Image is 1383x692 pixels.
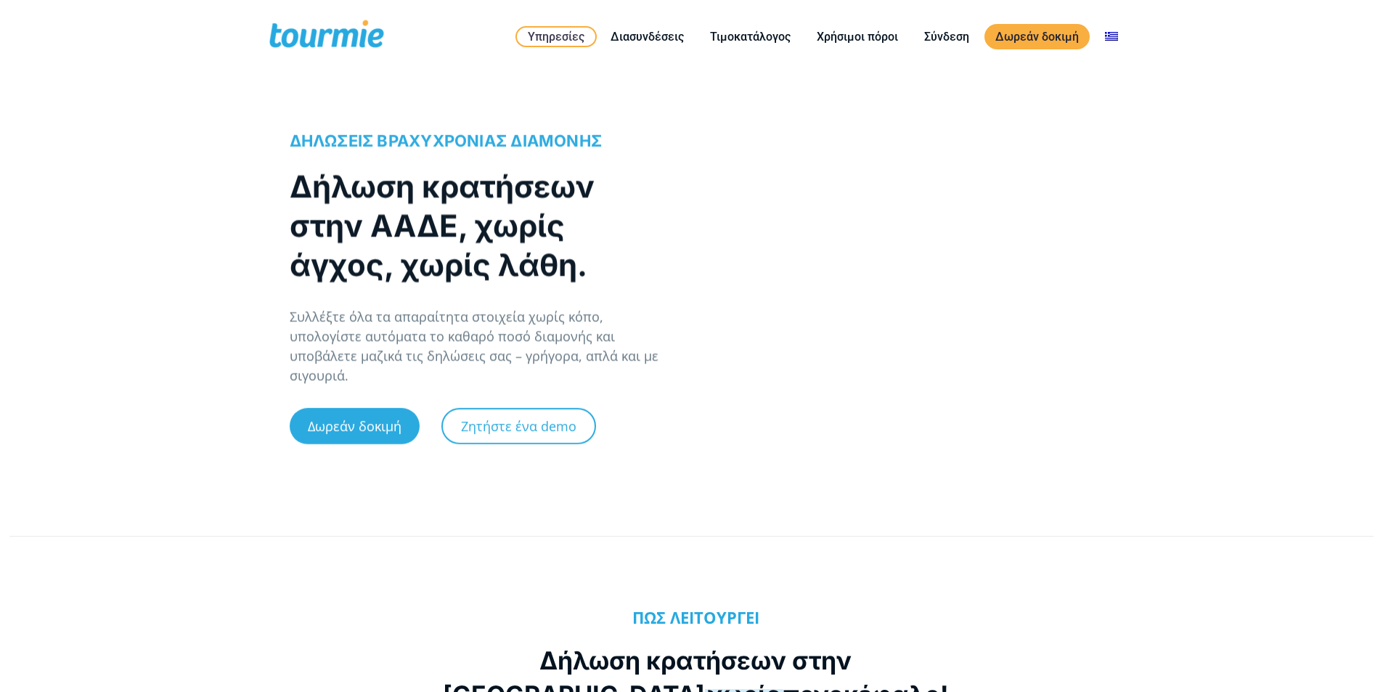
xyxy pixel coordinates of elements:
h1: Δήλωση κρατήσεων στην ΑΑΔΕ, χωρίς άγχος, χωρίς λάθη. [290,166,662,284]
b: ΠΩΣ ΛΕΙΤΟΥΡΓΕΙ [632,606,759,628]
a: Σύνδεση [913,28,980,46]
a: Δωρεάν δοκιμή [290,407,420,444]
span: ΔΗΛΩΣΕΙΣ ΒΡΑΧΥΧΡΟΝΙΑΣ ΔΙΑΜΟΝΗΣ [290,131,603,150]
a: Ζητήστε ένα demo [441,407,596,444]
a: Τιμοκατάλογος [699,28,801,46]
a: Υπηρεσίες [515,26,597,47]
a: Χρήσιμοι πόροι [806,28,909,46]
a: Δωρεάν δοκιμή [984,24,1090,49]
a: Διασυνδέσεις [600,28,695,46]
p: Συλλέξτε όλα τα απαραίτητα στοιχεία χωρίς κόπο, υπολογίστε αυτόματα το καθαρό ποσό διαμονής και υ... [290,306,677,385]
